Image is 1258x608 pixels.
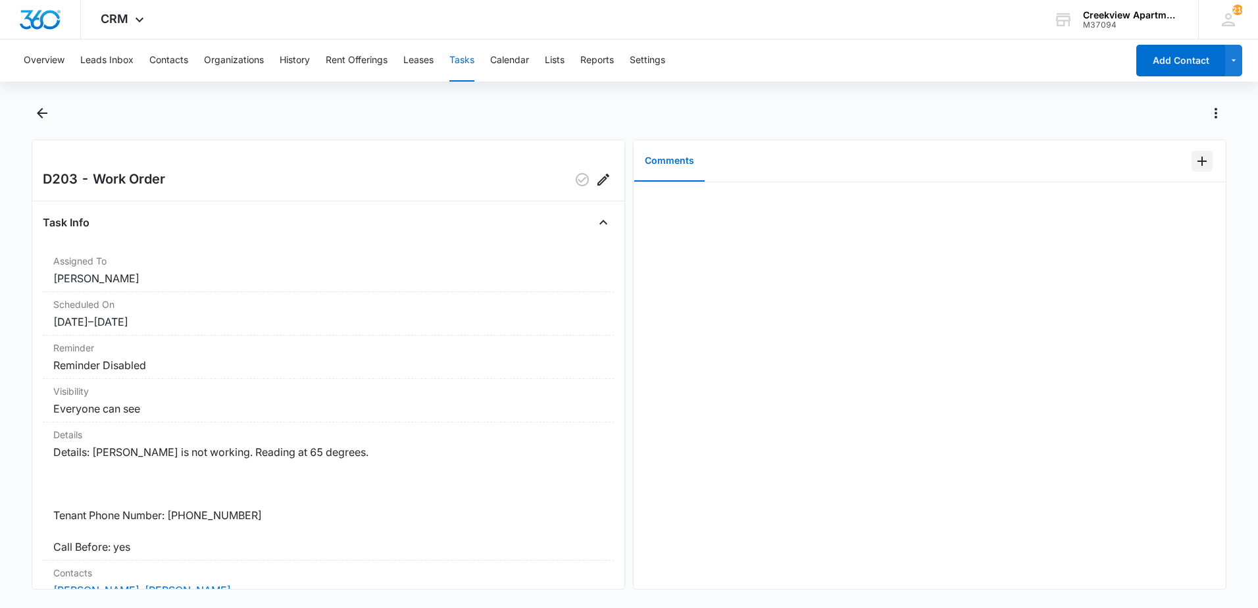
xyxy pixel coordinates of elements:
button: Settings [630,39,665,82]
button: Calendar [490,39,529,82]
button: Comments [634,141,705,182]
dt: Scheduled On [53,297,603,311]
div: Assigned To[PERSON_NAME] [43,249,614,292]
button: Reports [580,39,614,82]
dt: Assigned To [53,254,603,268]
h2: D203 - Work Order [43,169,165,190]
dd: Everyone can see [53,401,603,417]
span: 210 [1232,5,1243,15]
button: Overview [24,39,64,82]
dd: [PERSON_NAME] [53,270,603,286]
button: Leads Inbox [80,39,134,82]
span: CRM [101,12,128,26]
button: Actions [1205,103,1226,124]
div: account name [1083,10,1179,20]
button: Lists [545,39,565,82]
dt: Contacts [53,566,603,580]
dt: Visibility [53,384,603,398]
div: DetailsDetails: [PERSON_NAME] is not working. Reading at 65 degrees. Tenant Phone Number: [PHONE_... [43,422,614,561]
div: Contacts[PERSON_NAME], [PERSON_NAME] [43,561,614,604]
button: Close [593,212,614,233]
button: Add Comment [1192,151,1213,172]
div: account id [1083,20,1179,30]
button: History [280,39,310,82]
button: Tasks [449,39,474,82]
button: Leases [403,39,434,82]
button: Back [32,103,52,124]
div: VisibilityEveryone can see [43,379,614,422]
button: Edit [593,169,614,190]
dd: Reminder Disabled [53,357,603,373]
div: notifications count [1232,5,1243,15]
button: Contacts [149,39,188,82]
button: Organizations [204,39,264,82]
div: Scheduled On[DATE]–[DATE] [43,292,614,336]
h4: Task Info [43,215,89,230]
a: [PERSON_NAME], [PERSON_NAME] [53,584,231,597]
dt: Reminder [53,341,603,355]
button: Rent Offerings [326,39,388,82]
button: Add Contact [1136,45,1225,76]
dd: [DATE] – [DATE] [53,314,603,330]
div: ReminderReminder Disabled [43,336,614,379]
dt: Details [53,428,603,442]
dd: Details: [PERSON_NAME] is not working. Reading at 65 degrees. Tenant Phone Number: [PHONE_NUMBER]... [53,444,603,555]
